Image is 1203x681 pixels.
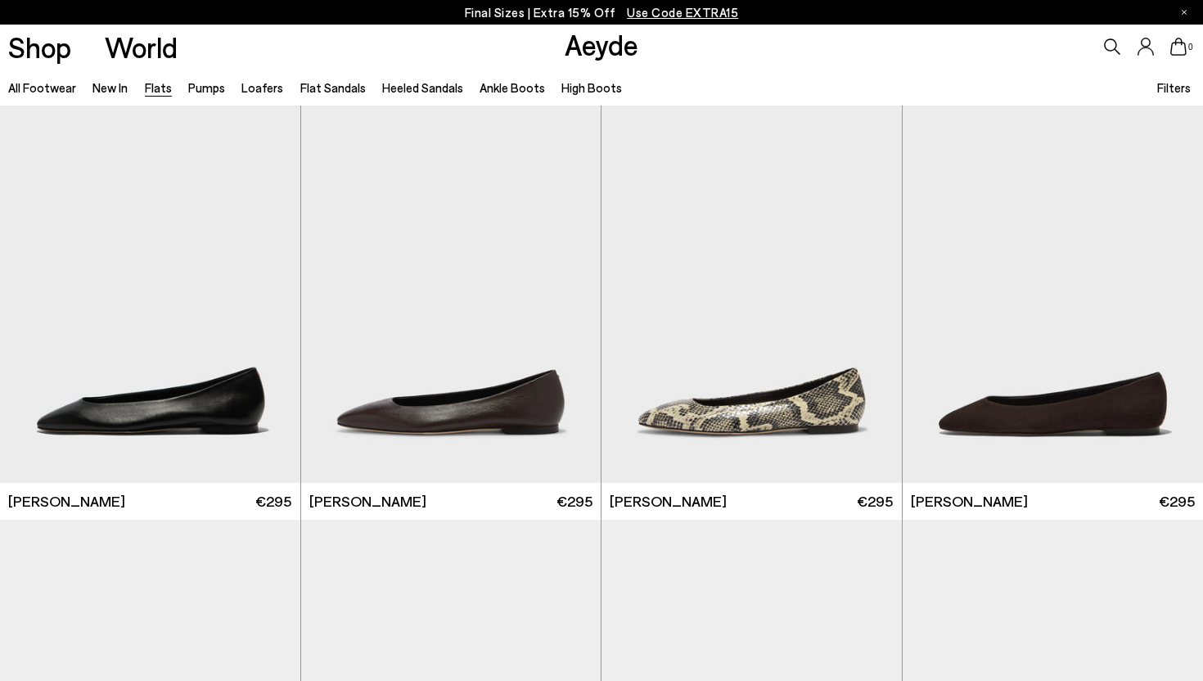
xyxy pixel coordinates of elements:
a: 0 [1170,38,1187,56]
span: [PERSON_NAME] [8,491,125,512]
a: Shop [8,33,71,61]
span: [PERSON_NAME] [610,491,727,512]
a: High Boots [561,80,622,95]
img: Ellie Almond-Toe Flats [301,106,601,483]
a: All Footwear [8,80,76,95]
p: Final Sizes | Extra 15% Off [465,2,739,23]
a: Heeled Sandals [382,80,463,95]
a: [PERSON_NAME] €295 [601,483,902,520]
img: Ellie Almond-Toe Flats [601,106,902,483]
span: 0 [1187,43,1195,52]
span: €295 [857,491,893,512]
span: [PERSON_NAME] [309,491,426,512]
a: Flats [145,80,172,95]
span: €295 [556,491,592,512]
a: New In [92,80,128,95]
a: Loafers [241,80,283,95]
a: Flat Sandals [300,80,366,95]
span: [PERSON_NAME] [911,491,1028,512]
span: Navigate to /collections/ss25-final-sizes [627,5,738,20]
a: World [105,33,178,61]
span: Filters [1157,80,1191,95]
a: [PERSON_NAME] €295 [301,483,601,520]
span: €295 [1159,491,1195,512]
a: Aeyde [565,27,638,61]
a: Pumps [188,80,225,95]
span: €295 [255,491,291,512]
a: Ankle Boots [480,80,545,95]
